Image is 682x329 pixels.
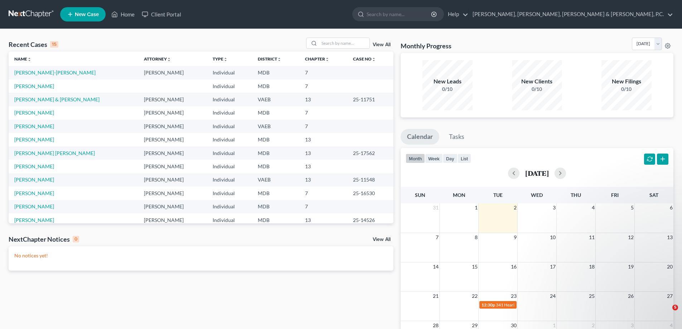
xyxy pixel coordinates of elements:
td: [PERSON_NAME] [138,93,207,106]
a: Client Portal [138,8,185,21]
td: MDB [252,79,299,93]
td: Individual [207,79,252,93]
a: [PERSON_NAME] [14,217,54,223]
span: 15 [471,262,478,271]
a: [PERSON_NAME]-[PERSON_NAME] [14,69,96,76]
td: 7 [299,200,347,213]
td: [PERSON_NAME] [138,146,207,160]
a: Case Nounfold_more [353,56,376,62]
span: 31 [432,203,439,212]
span: 341 Hearing for [PERSON_NAME] & [PERSON_NAME] [496,302,598,308]
span: 1 [474,203,478,212]
td: VAEB [252,173,299,187]
a: [PERSON_NAME] [14,110,54,116]
td: Individual [207,106,252,120]
h3: Monthly Progress [401,42,451,50]
div: New Leads [422,77,473,86]
td: 25-16530 [347,187,393,200]
span: 5 [672,305,678,310]
td: Individual [207,133,252,146]
span: 12:30p [482,302,495,308]
td: Individual [207,187,252,200]
span: 7 [435,233,439,242]
i: unfold_more [27,57,32,62]
td: Individual [207,66,252,79]
a: View All [373,237,391,242]
i: unfold_more [277,57,281,62]
td: MDB [252,106,299,120]
td: 13 [299,146,347,160]
span: Wed [531,192,543,198]
h2: [DATE] [525,169,549,177]
td: [PERSON_NAME] [138,66,207,79]
span: 2 [513,203,517,212]
a: [PERSON_NAME], [PERSON_NAME], [PERSON_NAME] & [PERSON_NAME], P.C. [469,8,673,21]
a: [PERSON_NAME] [14,123,54,129]
td: [PERSON_NAME] [138,106,207,120]
a: [PERSON_NAME] [14,190,54,196]
span: 9 [513,233,517,242]
td: 13 [299,93,347,106]
td: 7 [299,79,347,93]
div: New Filings [601,77,652,86]
td: Individual [207,93,252,106]
span: 8 [474,233,478,242]
td: 25-14526 [347,213,393,227]
a: [PERSON_NAME] [14,83,54,89]
td: 13 [299,173,347,187]
div: 15 [50,41,58,48]
a: [PERSON_NAME] [14,163,54,169]
iframe: Intercom live chat [658,305,675,322]
td: Individual [207,200,252,213]
span: Sat [649,192,658,198]
span: Mon [453,192,465,198]
td: [PERSON_NAME] [138,120,207,133]
td: [PERSON_NAME] [138,133,207,146]
span: Sun [415,192,425,198]
input: Search by name... [367,8,432,21]
a: Help [444,8,468,21]
td: [PERSON_NAME] [138,200,207,213]
a: [PERSON_NAME] [PERSON_NAME] [14,150,95,156]
span: Fri [611,192,619,198]
td: MDB [252,133,299,146]
td: 7 [299,120,347,133]
a: Calendar [401,129,439,145]
i: unfold_more [167,57,171,62]
td: MDB [252,187,299,200]
td: 13 [299,133,347,146]
a: [PERSON_NAME] & [PERSON_NAME] [14,96,100,102]
td: MDB [252,160,299,173]
td: VAEB [252,120,299,133]
td: 7 [299,187,347,200]
div: 0/10 [512,86,562,93]
td: VAEB [252,93,299,106]
td: [PERSON_NAME] [138,187,207,200]
td: [PERSON_NAME] [138,160,207,173]
div: 0/10 [422,86,473,93]
td: 25-11548 [347,173,393,187]
a: Chapterunfold_more [305,56,329,62]
button: list [458,154,471,163]
button: day [443,154,458,163]
a: Home [108,8,138,21]
td: Individual [207,213,252,227]
div: 0 [73,236,79,242]
span: New Case [75,12,99,17]
a: [PERSON_NAME] [14,136,54,142]
span: 14 [432,262,439,271]
td: 25-17562 [347,146,393,160]
td: Individual [207,146,252,160]
td: 13 [299,160,347,173]
td: 25-11751 [347,93,393,106]
div: Recent Cases [9,40,58,49]
td: MDB [252,213,299,227]
a: [PERSON_NAME] [14,203,54,209]
td: Individual [207,173,252,187]
div: NextChapter Notices [9,235,79,243]
a: Typeunfold_more [213,56,228,62]
button: month [406,154,425,163]
td: MDB [252,200,299,213]
i: unfold_more [325,57,329,62]
div: New Clients [512,77,562,86]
